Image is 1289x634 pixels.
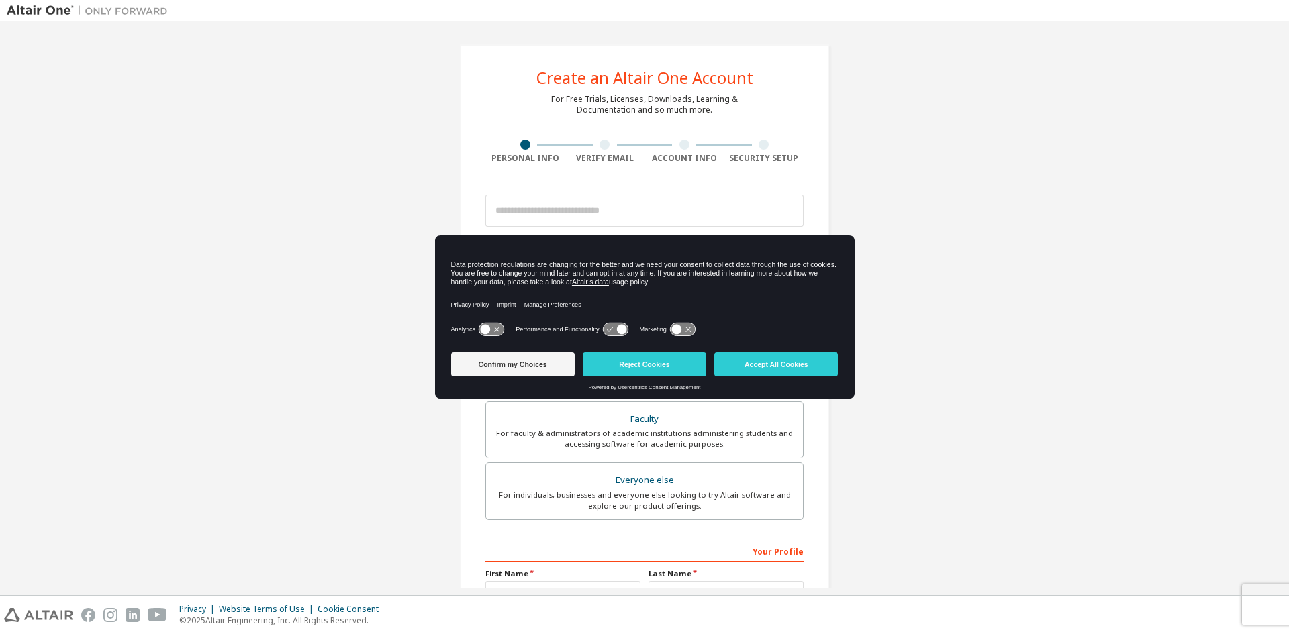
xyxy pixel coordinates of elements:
div: Personal Info [485,153,565,164]
div: Everyone else [494,471,795,490]
img: linkedin.svg [126,608,140,622]
div: Account Info [644,153,724,164]
div: Cookie Consent [318,604,387,615]
img: instagram.svg [103,608,117,622]
img: youtube.svg [148,608,167,622]
label: Last Name [649,568,804,579]
label: First Name [485,568,640,579]
div: For faculty & administrators of academic institutions administering students and accessing softwa... [494,428,795,450]
div: Verify Email [565,153,645,164]
div: Your Profile [485,540,804,562]
div: For Free Trials, Licenses, Downloads, Learning & Documentation and so much more. [551,94,738,115]
div: Create an Altair One Account [536,70,753,86]
div: Website Terms of Use [219,604,318,615]
div: For individuals, businesses and everyone else looking to try Altair software and explore our prod... [494,490,795,511]
p: © 2025 Altair Engineering, Inc. All Rights Reserved. [179,615,387,626]
img: altair_logo.svg [4,608,73,622]
img: facebook.svg [81,608,95,622]
img: Altair One [7,4,175,17]
div: Privacy [179,604,219,615]
div: Security Setup [724,153,804,164]
div: Faculty [494,410,795,429]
